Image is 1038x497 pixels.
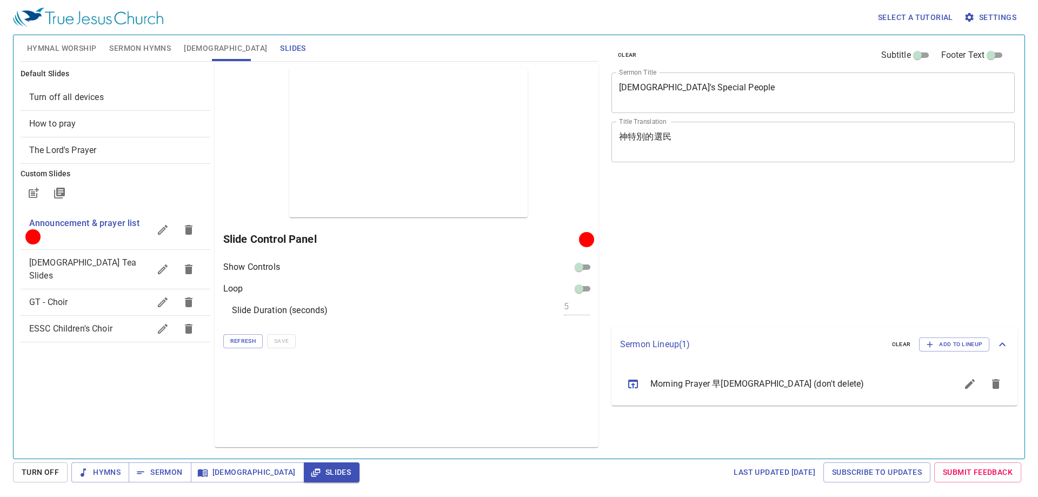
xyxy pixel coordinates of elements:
[199,466,296,479] span: [DEMOGRAPHIC_DATA]
[312,466,351,479] span: Slides
[21,316,210,342] div: ESSC Children's Choir
[223,282,243,295] p: Loop
[184,42,267,55] span: [DEMOGRAPHIC_DATA]
[881,49,911,62] span: Subtitle
[611,362,1017,406] ul: sermon lineup list
[919,337,989,352] button: Add to Lineup
[934,462,1021,482] a: Submit Feedback
[611,327,1017,362] div: Sermon Lineup(1)clearAdd to Lineup
[926,340,982,349] span: Add to Lineup
[21,111,210,137] div: How to pray
[29,257,136,281] span: Gospel Tea Slides
[191,462,304,482] button: [DEMOGRAPHIC_DATA]
[878,11,953,24] span: Select a tutorial
[29,145,97,155] span: [object Object]
[21,168,210,180] h6: Custom Slides
[619,82,1007,103] textarea: [DEMOGRAPHIC_DATA]'s Special People
[29,118,76,129] span: [object Object]
[29,297,68,307] span: GT - Choir
[620,338,883,351] p: Sermon Lineup ( 1 )
[966,11,1016,24] span: Settings
[832,466,922,479] span: Subscribe to Updates
[943,466,1013,479] span: Submit Feedback
[962,8,1021,28] button: Settings
[29,323,112,334] span: ESSC Children's Choir
[27,42,97,55] span: Hymnal Worship
[729,462,820,482] a: Last updated [DATE]
[29,92,104,102] span: [object Object]
[304,462,360,482] button: Slides
[734,466,815,479] span: Last updated [DATE]
[941,49,985,62] span: Footer Text
[29,218,139,228] span: Announcement & prayer list
[21,289,210,315] div: GT - Choir
[823,462,930,482] a: Subscribe to Updates
[22,466,59,479] span: Turn Off
[80,466,121,479] span: Hymns
[619,131,1007,152] textarea: 神特別的選民
[21,210,210,249] div: Announcement & prayer list
[109,42,171,55] span: Sermon Hymns
[21,84,210,110] div: Turn off all devices
[71,462,129,482] button: Hymns
[874,8,957,28] button: Select a tutorial
[223,334,263,348] button: Refresh
[232,304,328,317] p: Slide Duration (seconds)
[21,68,210,80] h6: Default Slides
[611,49,643,62] button: clear
[618,50,637,60] span: clear
[892,340,911,349] span: clear
[137,466,182,479] span: Sermon
[21,137,210,163] div: The Lord's Prayer
[223,261,280,274] p: Show Controls
[886,338,917,351] button: clear
[280,42,305,55] span: Slides
[13,462,68,482] button: Turn Off
[607,174,935,323] iframe: from-child
[13,8,163,27] img: True Jesus Church
[223,230,583,248] h6: Slide Control Panel
[230,336,256,346] span: Refresh
[129,462,191,482] button: Sermon
[21,250,210,289] div: [DEMOGRAPHIC_DATA] Tea Slides
[650,377,931,390] span: Morning Prayer 早[DEMOGRAPHIC_DATA] (don't delete)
